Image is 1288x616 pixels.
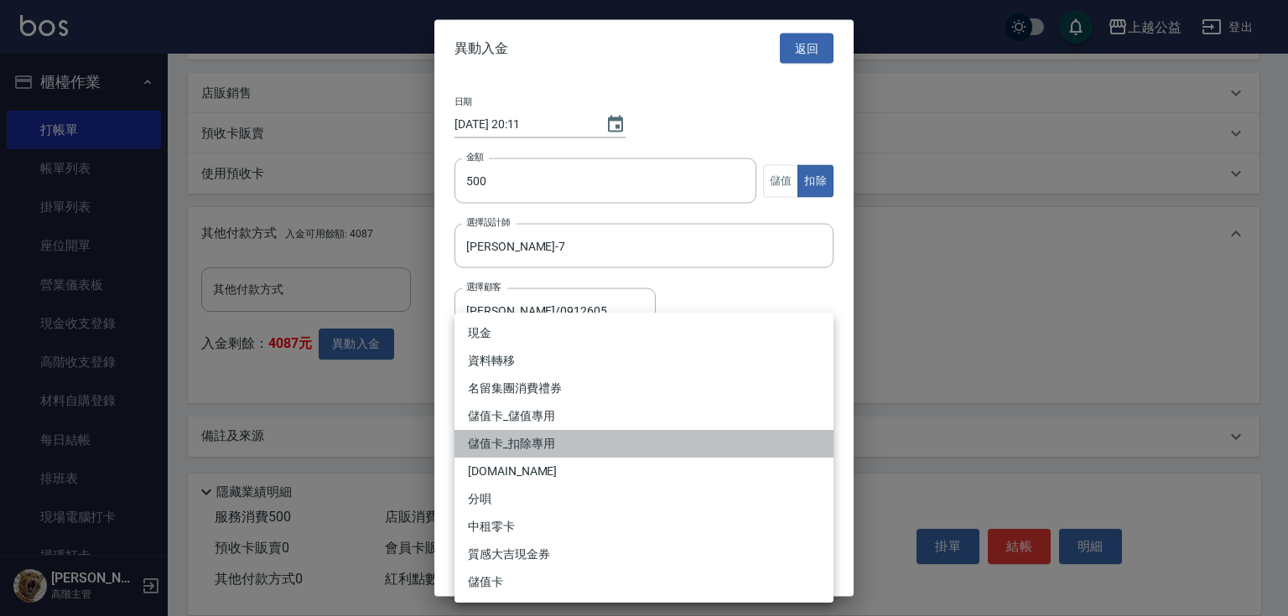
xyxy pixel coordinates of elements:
[454,347,834,375] li: 資料轉移
[454,541,834,568] li: 質感大吉現金券
[454,513,834,541] li: 中租零卡
[454,485,834,513] li: 分唄
[454,568,834,596] li: 儲值卡
[454,402,834,430] li: 儲值卡_儲值專用
[454,458,834,485] li: [DOMAIN_NAME]
[454,430,834,458] li: 儲值卡_扣除專用
[454,319,834,347] li: 現金
[454,375,834,402] li: 名留集團消費禮券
